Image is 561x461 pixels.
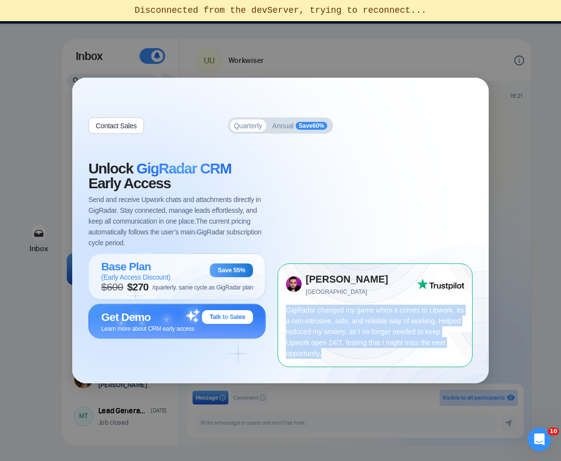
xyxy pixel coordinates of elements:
[127,281,148,293] span: $ 270
[101,281,123,293] span: $ 600
[137,160,231,176] span: GigRadar CRM
[218,266,245,274] span: Save 55%
[88,253,266,303] button: Base Plan(Early Access Discount)Save 55%$600$270/quarterly, same cycle as GigRadar plan
[88,194,266,248] span: Send and receive Upwork chats and attachments directly in GigRadar. Stay connected, manage leads ...
[286,306,464,357] span: GigRadar changed my game when it comes to Upwork. Its a non-intrusive, safe, and reliable way of ...
[101,260,151,273] span: Base Plan
[230,119,266,132] button: Quarterly
[101,325,195,332] span: Learn more about CRM early access
[306,288,417,297] span: [GEOGRAPHIC_DATA]
[306,274,388,285] strong: [PERSON_NAME]
[272,122,294,129] span: Annual
[210,313,246,321] span: Talk to Sales
[152,284,253,291] span: /quarterly, same cycle as GigRadar plan
[101,311,151,324] span: Get Demo
[88,304,266,343] button: Get DemoTalk to SalesLearn more about CRM early access
[101,273,170,281] span: ( Early Access Discount )
[417,279,464,290] img: Trust Pilot
[528,428,551,451] iframe: Intercom live chat
[88,117,144,134] button: Contact Sales
[268,119,331,132] button: AnnualSave60%
[88,161,266,191] span: Unlock Early Access
[296,122,327,130] span: Save 60 %
[286,276,302,292] img: 73x73.png
[234,122,262,129] span: Quarterly
[548,428,559,435] span: 10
